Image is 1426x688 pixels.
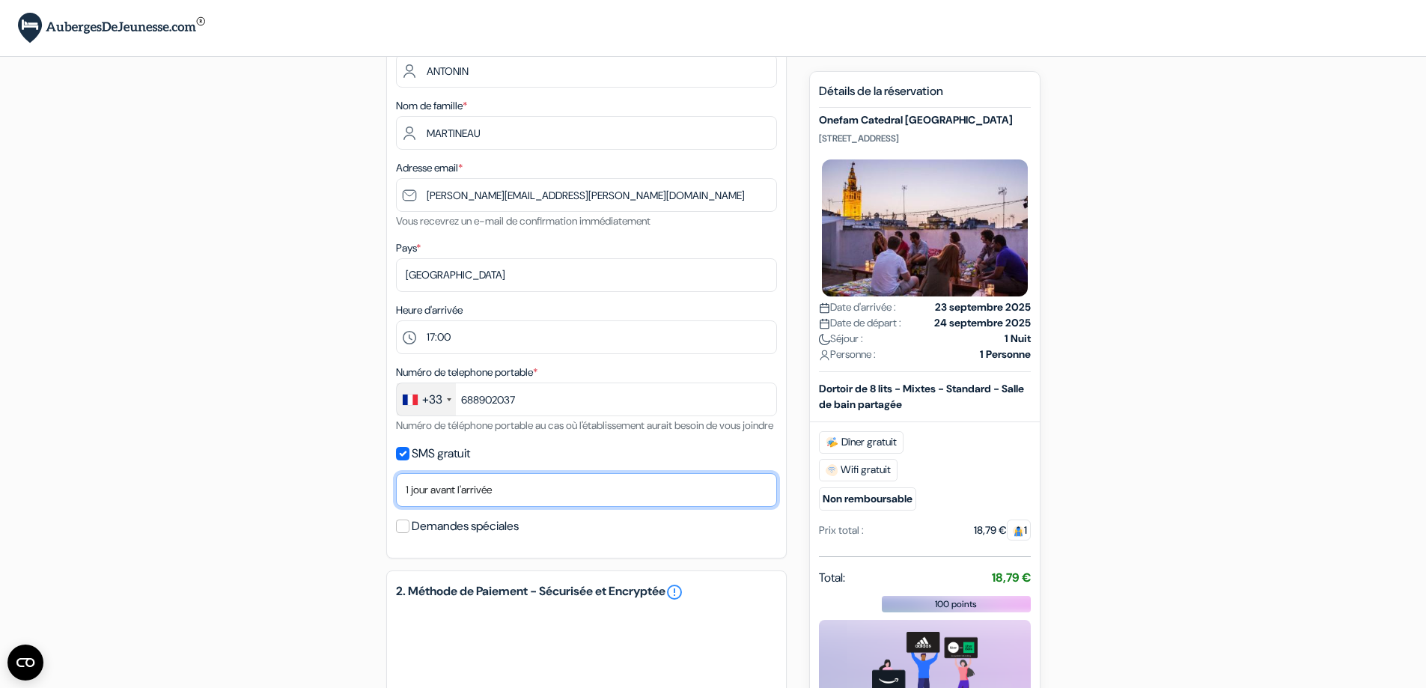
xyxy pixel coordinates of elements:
[934,315,1031,331] strong: 24 septembre 2025
[819,133,1031,144] p: [STREET_ADDRESS]
[819,569,845,587] span: Total:
[819,487,916,511] small: Non remboursable
[819,347,876,362] span: Personne :
[422,391,442,409] div: +33
[819,84,1031,108] h5: Détails de la réservation
[396,302,463,318] label: Heure d'arrivée
[819,334,830,345] img: moon.svg
[1005,331,1031,347] strong: 1 Nuit
[1007,520,1031,541] span: 1
[7,645,43,681] button: Ouvrir le widget CMP
[396,54,777,88] input: Entrez votre prénom
[396,383,777,416] input: 6 12 34 56 78
[412,443,470,464] label: SMS gratuit
[992,570,1031,585] strong: 18,79 €
[819,315,901,331] span: Date de départ :
[819,302,830,314] img: calendar.svg
[819,331,863,347] span: Séjour :
[819,382,1024,411] b: Dortoir de 8 lits - Mixtes - Standard - Salle de bain partagée
[819,523,864,538] div: Prix total :
[397,383,456,415] div: France: +33
[819,350,830,361] img: user_icon.svg
[826,436,838,448] img: free_breakfast.svg
[412,516,519,537] label: Demandes spéciales
[826,464,838,476] img: free_wifi.svg
[18,13,205,43] img: AubergesDeJeunesse.com
[819,114,1031,127] h5: Onefam Catedral [GEOGRAPHIC_DATA]
[396,214,650,228] small: Vous recevrez un e-mail de confirmation immédiatement
[396,365,537,380] label: Numéro de telephone portable
[935,597,977,611] span: 100 points
[974,523,1031,538] div: 18,79 €
[819,299,896,315] span: Date d'arrivée :
[935,299,1031,315] strong: 23 septembre 2025
[1013,526,1024,537] img: guest.svg
[396,160,463,176] label: Adresse email
[396,98,467,114] label: Nom de famille
[396,178,777,212] input: Entrer adresse e-mail
[819,318,830,329] img: calendar.svg
[396,116,777,150] input: Entrer le nom de famille
[396,418,773,432] small: Numéro de téléphone portable au cas où l'établissement aurait besoin de vous joindre
[819,459,898,481] span: Wifi gratuit
[665,583,683,601] a: error_outline
[980,347,1031,362] strong: 1 Personne
[396,583,777,601] h5: 2. Méthode de Paiement - Sécurisée et Encryptée
[819,431,904,454] span: Dîner gratuit
[396,240,421,256] label: Pays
